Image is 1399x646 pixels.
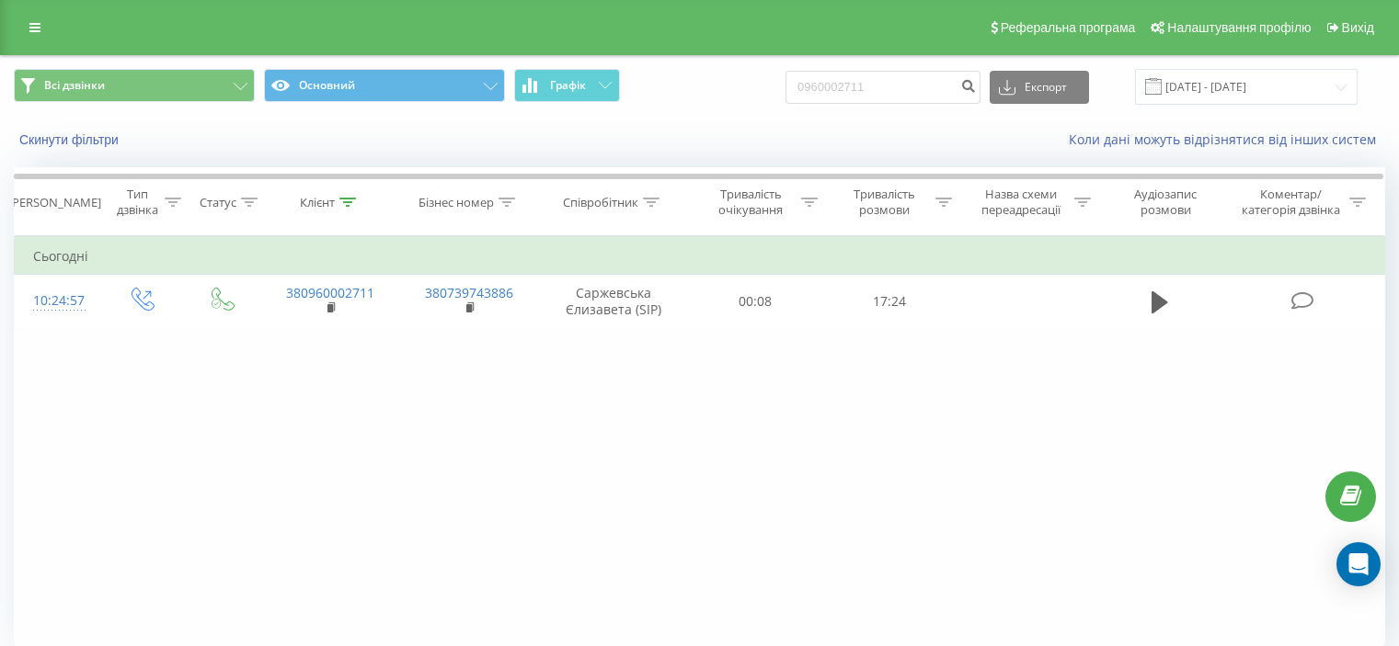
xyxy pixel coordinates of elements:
div: 10:24:57 [33,283,82,319]
div: Open Intercom Messenger [1336,542,1381,586]
button: Основний [264,69,505,102]
div: Клієнт [300,195,335,210]
div: Співробітник [563,195,638,210]
a: 380739743886 [425,284,513,301]
td: Сьогодні [15,238,1385,275]
div: Статус [200,195,236,210]
div: [PERSON_NAME] [8,195,101,210]
td: Саржевська Єлизавета (SIP) [539,275,689,328]
button: Скинути фільтри [14,131,128,148]
div: Тривалість очікування [705,187,797,218]
span: Вихід [1342,20,1374,35]
td: 17:24 [822,275,956,328]
span: Графік [550,79,586,92]
div: Тривалість розмови [839,187,931,218]
button: Графік [514,69,620,102]
input: Пошук за номером [786,71,980,104]
div: Тип дзвінка [116,187,159,218]
div: Назва схеми переадресації [973,187,1070,218]
div: Бізнес номер [419,195,494,210]
span: Реферальна програма [1001,20,1136,35]
td: 00:08 [689,275,822,328]
a: 380960002711 [286,284,374,301]
span: Налаштування профілю [1167,20,1311,35]
button: Експорт [990,71,1089,104]
a: Коли дані можуть відрізнятися вiд інших систем [1069,130,1385,148]
span: Всі дзвінки [44,78,105,93]
div: Аудіозапис розмови [1112,187,1220,218]
div: Коментар/категорія дзвінка [1237,187,1345,218]
button: Всі дзвінки [14,69,255,102]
